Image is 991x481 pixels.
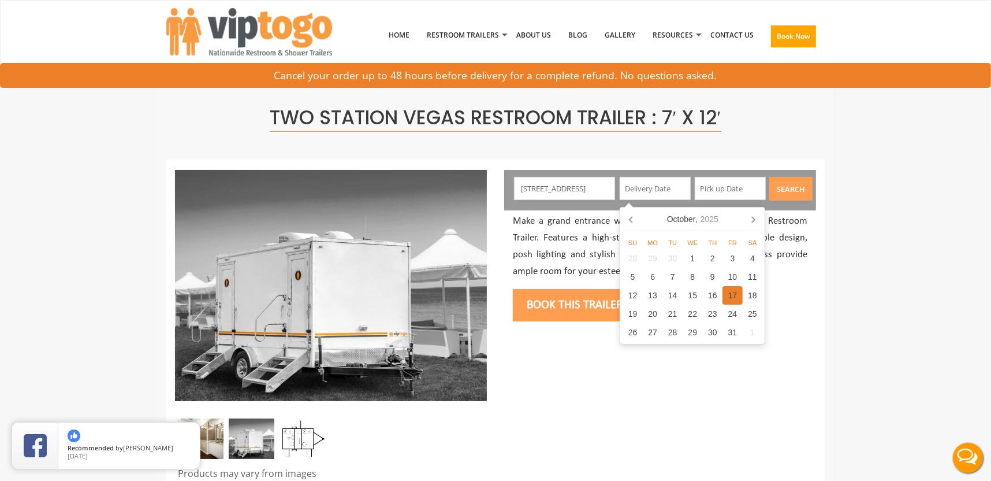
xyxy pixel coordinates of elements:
p: Make a grand entrance with this mid sized Vegas 2 Station Restroom Trailer. Features a high-style... [513,213,807,280]
img: Inside of complete restroom with a stall and mirror [178,419,223,459]
div: 21 [662,305,683,323]
input: Enter your Address [514,177,616,200]
img: Review Rating [24,434,47,457]
div: 6 [643,268,663,286]
div: 30 [703,323,723,342]
div: 28 [662,323,683,342]
img: VIPTOGO [166,8,332,55]
div: 1 [743,323,763,342]
div: 10 [722,268,743,286]
div: Tu [663,238,683,247]
div: 5 [623,268,643,286]
div: 2 [703,249,723,268]
a: Contact Us [702,5,762,65]
button: Book Now [771,25,816,47]
img: Side view of two station restroom trailer with separate doors for males and females [229,419,274,459]
div: Sa [743,238,763,247]
div: Th [703,238,723,247]
div: 30 [662,249,683,268]
button: Live Chat [945,435,991,481]
div: 18 [743,286,763,305]
a: Book Now [762,5,825,72]
div: 4 [743,249,763,268]
div: 20 [643,305,663,323]
span: Two Station Vegas Restroom Trailer : 7′ x 12′ [270,104,721,132]
div: 14 [662,286,683,305]
div: 17 [722,286,743,305]
input: Delivery Date [620,177,691,200]
a: Resources [644,5,702,65]
div: We [683,238,703,247]
div: 1 [683,249,703,268]
div: 15 [683,286,703,305]
div: Mo [643,238,663,247]
div: 19 [623,305,643,323]
div: 31 [722,323,743,342]
i: 2025 [701,213,718,225]
div: 29 [683,323,703,342]
div: 25 [743,305,763,323]
button: Search [769,177,813,201]
div: 29 [643,249,663,268]
div: 11 [743,268,763,286]
div: 7 [662,268,683,286]
img: thumbs up icon [68,430,80,442]
div: 16 [703,286,723,305]
div: 9 [703,268,723,286]
div: Su [623,238,643,247]
div: Fr [722,238,743,247]
div: 27 [643,323,663,342]
div: 13 [643,286,663,305]
input: Pick up Date [695,177,766,200]
div: 24 [722,305,743,323]
button: Book this trailer [513,289,636,321]
div: October, [662,210,723,228]
a: Gallery [596,5,644,65]
span: [DATE] [68,452,88,460]
div: 26 [623,323,643,342]
img: Side view of two station restroom trailer with separate doors for males and females [175,170,487,401]
span: by [68,445,191,453]
div: 3 [722,249,743,268]
span: [PERSON_NAME] [123,443,173,452]
a: About Us [508,5,560,65]
img: Floor Plan of 2 station restroom with sink and toilet [279,419,325,459]
div: 12 [623,286,643,305]
div: 28 [623,249,643,268]
a: Blog [560,5,596,65]
a: Restroom Trailers [418,5,508,65]
span: Recommended [68,443,114,452]
a: Home [380,5,418,65]
div: 22 [683,305,703,323]
div: 23 [703,305,723,323]
div: 8 [683,268,703,286]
